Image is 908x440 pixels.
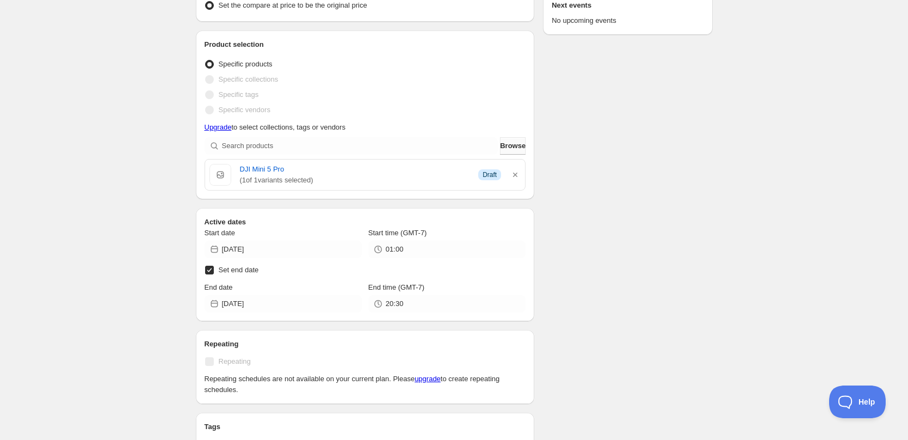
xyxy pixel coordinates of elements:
span: Specific products [219,60,273,68]
span: Specific collections [219,75,279,83]
h2: Repeating [205,339,526,350]
span: ( 1 of 1 variants selected) [240,175,470,186]
h2: Active dates [205,217,526,228]
a: Upgrade [205,123,232,131]
button: Browse [500,137,526,155]
span: Draft [483,170,497,179]
p: Repeating schedules are not available on your current plan. Please to create repeating schedules. [205,374,526,395]
a: DJI Mini 5 Pro [240,164,470,175]
h2: Product selection [205,39,526,50]
p: No upcoming events [552,15,703,26]
span: Set end date [219,266,259,274]
span: Start time (GMT-7) [368,229,427,237]
p: to select collections, tags or vendors [205,122,526,133]
h2: Tags [205,421,526,432]
span: Set the compare at price to be the original price [219,1,367,9]
span: Start date [205,229,235,237]
a: upgrade [415,375,441,383]
span: Specific vendors [219,106,270,114]
span: Browse [500,140,526,151]
span: End time (GMT-7) [368,283,424,291]
span: Repeating [219,357,251,365]
span: Specific tags [219,90,259,99]
span: End date [205,283,233,291]
iframe: Toggle Customer Support [829,386,886,418]
input: Search products [222,137,498,155]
